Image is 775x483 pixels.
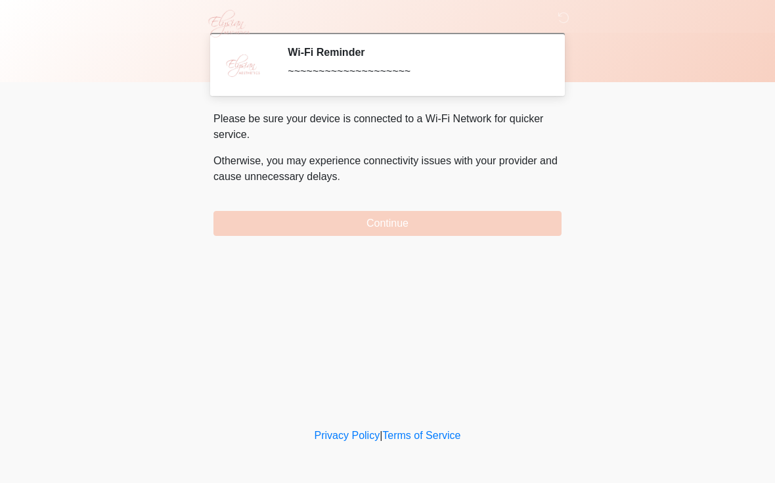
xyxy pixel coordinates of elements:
p: Please be sure your device is connected to a Wi-Fi Network for quicker service. [213,111,562,143]
div: ~~~~~~~~~~~~~~~~~~~~ [288,64,542,80]
a: Terms of Service [382,430,460,441]
img: Agent Avatar [223,46,263,85]
a: Privacy Policy [315,430,380,441]
a: | [380,430,382,441]
span: . [338,171,340,182]
img: Elysian Aesthetics Logo [200,10,255,37]
button: Continue [213,211,562,236]
h2: Wi-Fi Reminder [288,46,542,58]
p: Otherwise, you may experience connectivity issues with your provider and cause unnecessary delays [213,153,562,185]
